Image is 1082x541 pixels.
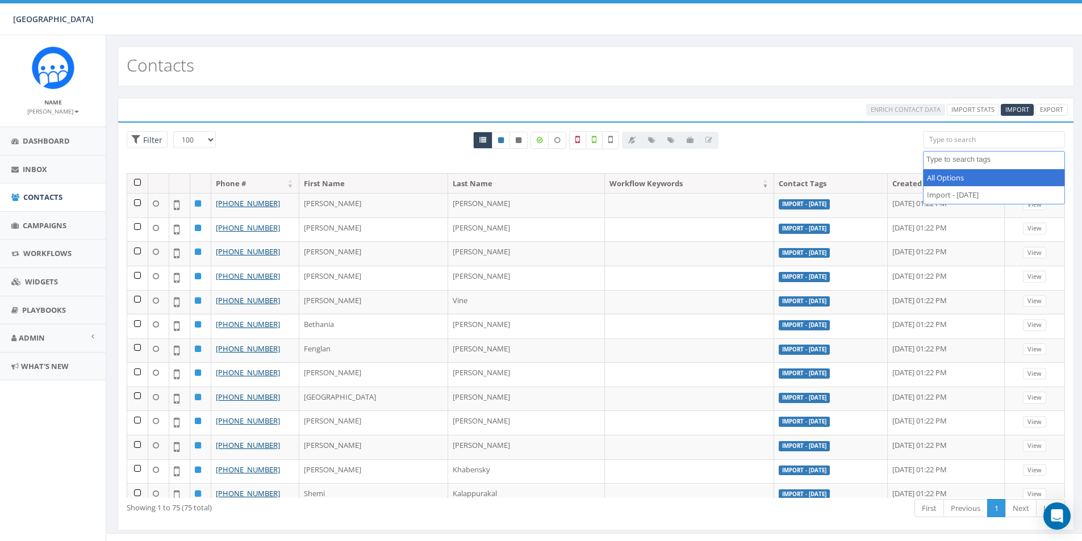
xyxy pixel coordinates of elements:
[1023,464,1046,476] a: View
[779,296,830,307] label: Import - [DATE]
[448,241,604,266] td: [PERSON_NAME]
[23,248,72,258] span: Workflows
[299,387,448,411] td: [GEOGRAPHIC_DATA]
[888,338,1005,363] td: [DATE] 01:22 PM
[299,435,448,459] td: [PERSON_NAME]
[299,174,448,194] th: First Name
[888,290,1005,314] td: [DATE] 01:22 PM
[448,193,604,217] td: [PERSON_NAME]
[448,410,604,435] td: [PERSON_NAME]
[888,435,1005,459] td: [DATE] 01:22 PM
[448,387,604,411] td: [PERSON_NAME]
[779,320,830,330] label: Import - [DATE]
[779,224,830,234] label: Import - [DATE]
[473,132,492,149] a: All contacts
[1043,502,1071,530] div: Open Intercom Messenger
[1005,105,1029,114] span: CSV files only
[216,319,280,329] a: [PHONE_NUMBER]
[888,362,1005,387] td: [DATE] 01:22 PM
[509,132,528,149] a: Opted Out
[25,276,58,287] span: Widgets
[888,314,1005,338] td: [DATE] 01:22 PM
[299,459,448,484] td: [PERSON_NAME]
[888,174,1005,194] th: Created On: activate to sort column ascending
[299,410,448,435] td: [PERSON_NAME]
[1005,105,1029,114] span: Import
[216,295,280,305] a: [PHONE_NUMBER]
[774,174,888,194] th: Contact Tags
[216,367,280,378] a: [PHONE_NUMBER]
[299,266,448,290] td: [PERSON_NAME]
[1023,247,1046,259] a: View
[448,174,604,194] th: Last Name
[926,154,1064,165] textarea: Search
[779,272,830,282] label: Import - [DATE]
[299,241,448,266] td: [PERSON_NAME]
[779,441,830,451] label: Import - [DATE]
[1023,271,1046,283] a: View
[448,290,604,314] td: Vine
[516,137,521,144] i: This phone number is unsubscribed and has opted-out of all texts.
[299,314,448,338] td: Bethania
[779,368,830,379] label: Import - [DATE]
[448,435,604,459] td: [PERSON_NAME]
[924,186,1064,204] li: Import - [DATE]
[888,266,1005,290] td: [DATE] 01:22 PM
[216,246,280,257] a: [PHONE_NUMBER]
[923,131,1065,148] input: Type to search
[605,174,775,194] th: Workflow Keywords: activate to sort column ascending
[779,199,830,209] label: Import - [DATE]
[1023,295,1046,307] a: View
[448,314,604,338] td: [PERSON_NAME]
[22,305,66,315] span: Playbooks
[602,131,619,149] label: Not Validated
[569,131,586,149] label: Not a Mobile
[19,333,45,343] span: Admin
[23,192,62,202] span: Contacts
[888,387,1005,411] td: [DATE] 01:22 PM
[1023,440,1046,452] a: View
[586,131,603,149] label: Validated
[23,164,47,174] span: Inbox
[1023,223,1046,234] a: View
[448,217,604,242] td: [PERSON_NAME]
[23,220,66,230] span: Campaigns
[140,135,162,145] span: Filter
[1035,104,1068,116] a: Export
[530,132,549,149] label: Data Enriched
[216,392,280,402] a: [PHONE_NUMBER]
[299,290,448,314] td: [PERSON_NAME]
[1023,319,1046,331] a: View
[1023,392,1046,404] a: View
[216,440,280,450] a: [PHONE_NUMBER]
[299,483,448,508] td: Shemi
[888,483,1005,508] td: [DATE] 01:22 PM
[211,174,299,194] th: Phone #: activate to sort column ascending
[888,241,1005,266] td: [DATE] 01:22 PM
[1023,416,1046,428] a: View
[448,266,604,290] td: [PERSON_NAME]
[914,499,944,518] a: First
[299,362,448,387] td: [PERSON_NAME]
[888,217,1005,242] td: [DATE] 01:22 PM
[492,132,510,149] a: Active
[216,343,280,354] a: [PHONE_NUMBER]
[127,498,508,513] div: Showing 1 to 75 (75 total)
[498,137,504,144] i: This phone number is subscribed and will receive texts.
[127,56,194,74] h2: Contacts
[888,193,1005,217] td: [DATE] 01:22 PM
[216,416,280,426] a: [PHONE_NUMBER]
[27,106,79,116] a: [PERSON_NAME]
[448,338,604,363] td: [PERSON_NAME]
[448,483,604,508] td: Kalappurakal
[216,464,280,475] a: [PHONE_NUMBER]
[1023,368,1046,380] a: View
[1001,104,1034,116] a: Import
[448,459,604,484] td: Khabensky
[1036,499,1065,518] a: Last
[987,499,1006,518] a: 1
[216,223,280,233] a: [PHONE_NUMBER]
[299,338,448,363] td: Fenglan
[888,410,1005,435] td: [DATE] 01:22 PM
[216,488,280,498] a: [PHONE_NUMBER]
